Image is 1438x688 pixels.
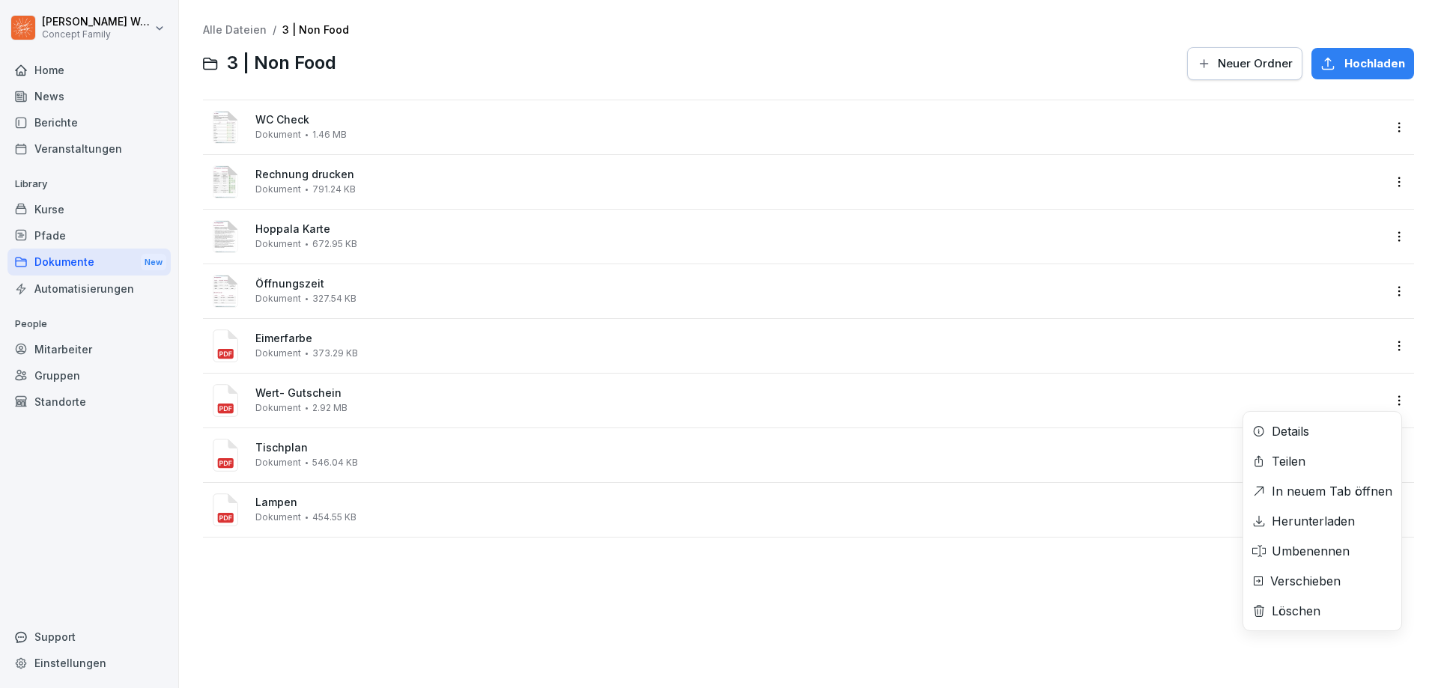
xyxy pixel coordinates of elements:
[1272,482,1392,500] div: In neuem Tab öffnen
[1272,452,1305,470] div: Teilen
[1272,542,1350,560] div: Umbenennen
[1272,602,1320,620] div: Löschen
[1344,55,1405,72] span: Hochladen
[1218,55,1293,72] span: Neuer Ordner
[1272,422,1309,440] div: Details
[1270,572,1341,590] div: Verschieben
[1272,512,1355,530] div: Herunterladen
